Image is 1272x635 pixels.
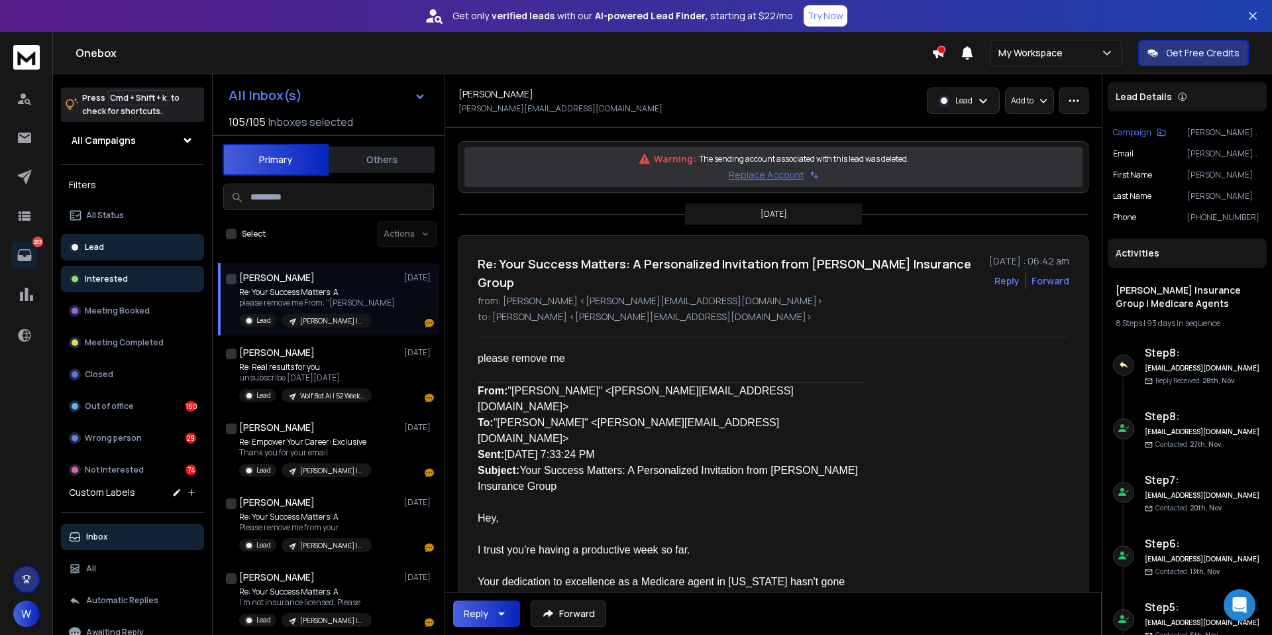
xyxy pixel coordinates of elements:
[85,306,150,316] p: Meeting Booked
[85,401,134,412] p: Out of office
[464,607,488,620] div: Reply
[1145,599,1261,615] h6: Step 5 :
[1155,503,1222,513] p: Contacted
[955,95,973,106] p: Lead
[229,114,266,130] span: 105 / 105
[239,373,372,383] p: unsubscribe [DATE][DATE],
[1011,95,1033,106] p: Add to
[492,9,555,23] strong: verified leads
[1145,618,1261,628] h6: [EMAIL_ADDRESS][DOMAIN_NAME]
[239,522,372,533] p: Please remove me from your
[72,134,136,147] h1: All Campaigns
[300,316,364,326] p: [PERSON_NAME] Insurance Group | Medicare Agents
[239,597,372,608] p: I'm not insurance licensed. Please
[1145,536,1261,551] h6: Step 6 :
[998,46,1068,60] p: My Workspace
[1145,472,1261,488] h6: Step 7 :
[82,91,180,118] p: Press to check for shortcuts.
[185,465,196,475] div: 74
[86,595,158,606] p: Automatic Replies
[61,234,204,260] button: Lead
[989,255,1069,268] p: [DATE] : 06:42 am
[61,176,204,194] h3: Filters
[453,601,520,627] button: Reply
[1145,345,1261,361] h6: Step 8 :
[256,465,271,475] p: Lead
[1113,127,1151,138] p: Campaign
[86,532,108,542] p: Inbox
[239,587,372,597] p: Re: Your Success Matters: A
[61,555,204,582] button: All
[1187,148,1261,159] p: [PERSON_NAME][EMAIL_ADDRESS][DOMAIN_NAME]
[13,45,40,70] img: logo
[242,229,266,239] label: Select
[1190,567,1220,576] span: 13th, Nov
[229,89,302,102] h1: All Inbox(s)
[1116,90,1172,103] p: Lead Details
[86,563,96,574] p: All
[1224,589,1255,621] div: Open Intercom Messenger
[478,417,494,428] b: To:
[61,393,204,420] button: Out of office160
[761,209,787,219] p: [DATE]
[239,362,372,373] p: Re: Real results for you
[1145,408,1261,424] h6: Step 8 :
[256,615,271,625] p: Lead
[458,87,533,101] h1: [PERSON_NAME]
[300,466,364,476] p: [PERSON_NAME] Insurance Group | Medicare Agents
[61,361,204,388] button: Closed
[239,571,315,584] h1: [PERSON_NAME]
[1116,318,1259,329] div: |
[85,369,113,380] p: Closed
[404,497,434,508] p: [DATE]
[32,237,43,247] p: 263
[61,329,204,356] button: Meeting Completed
[478,383,865,494] div: "[PERSON_NAME]" <[PERSON_NAME][EMAIL_ADDRESS][DOMAIN_NAME]> "[PERSON_NAME]" <[PERSON_NAME][EMAIL_...
[239,447,372,458] p: Thank you for your email
[1155,439,1221,449] p: Contacted
[478,310,1069,323] p: to: [PERSON_NAME] <[PERSON_NAME][EMAIL_ADDRESS][DOMAIN_NAME]>
[239,437,372,447] p: Re: Empower Your Career: Exclusive
[239,421,315,434] h1: [PERSON_NAME]
[85,274,128,284] p: Interested
[300,391,364,401] p: Wolf Bot Ai | 52 Week Campaign (LinkedIn)
[1113,148,1134,159] p: Email
[1190,503,1222,512] span: 20th, Nov
[239,287,395,298] p: Re: Your Success Matters: A
[1145,491,1261,500] h6: [EMAIL_ADDRESS][DOMAIN_NAME]
[531,601,606,627] button: Forward
[1116,284,1259,310] h1: [PERSON_NAME] Insurance Group | Medicare Agents
[404,422,434,433] p: [DATE]
[804,5,847,27] button: Try Now
[404,572,434,583] p: [DATE]
[595,9,708,23] strong: AI-powered Lead Finder,
[256,540,271,550] p: Lead
[69,486,135,499] h3: Custom Labels
[108,90,168,105] span: Cmd + Shift + k
[1032,274,1069,288] div: Forward
[61,524,204,550] button: Inbox
[300,541,364,551] p: [PERSON_NAME] Insurance Group | Medicare Agents
[1190,439,1221,449] span: 27th, Nov
[1187,212,1261,223] p: [PHONE_NUMBER]
[1202,376,1234,385] span: 28th, Nov
[478,255,981,292] h1: Re: Your Success Matters: A Personalized Invitation from [PERSON_NAME] Insurance Group
[452,9,793,23] p: Get only with our starting at $22/mo
[478,449,504,460] b: Sent:
[1155,376,1234,386] p: Reply Received
[1187,127,1261,138] p: [PERSON_NAME] Insurance Group | Medicare Agents
[1113,212,1136,223] p: Phone
[300,616,364,626] p: [PERSON_NAME] Insurance Group | Medicare Agents
[478,351,865,367] div: please remove me
[61,457,204,483] button: Not Interested74
[256,316,271,325] p: Lead
[13,601,40,627] button: W
[239,271,315,284] h1: [PERSON_NAME]
[223,144,329,176] button: Primary
[1166,46,1240,60] p: Get Free Credits
[699,154,909,164] p: The sending account associated with this lead was deleted.
[1113,127,1166,138] button: Campaign
[478,465,519,476] b: Subject:
[1138,40,1249,66] button: Get Free Credits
